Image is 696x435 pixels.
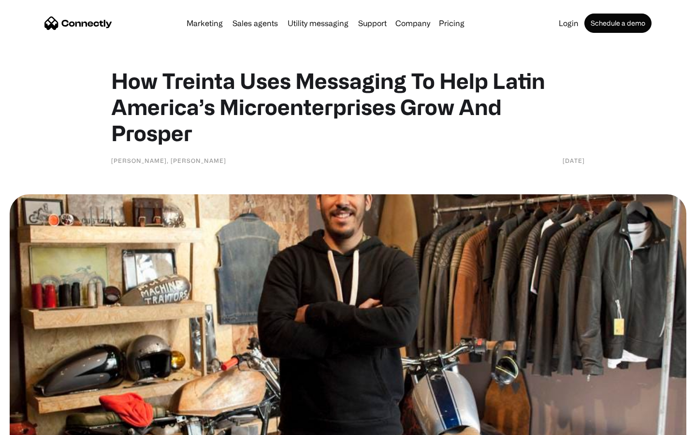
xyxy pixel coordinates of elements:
ul: Language list [19,418,58,432]
a: Schedule a demo [584,14,652,33]
a: Marketing [183,19,227,27]
div: [DATE] [563,156,585,165]
div: Company [395,16,430,30]
aside: Language selected: English [10,418,58,432]
div: [PERSON_NAME], [PERSON_NAME] [111,156,226,165]
a: Login [555,19,582,27]
a: Utility messaging [284,19,352,27]
a: Sales agents [229,19,282,27]
a: Support [354,19,391,27]
h1: How Treinta Uses Messaging To Help Latin America’s Microenterprises Grow And Prosper [111,68,585,146]
a: Pricing [435,19,468,27]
